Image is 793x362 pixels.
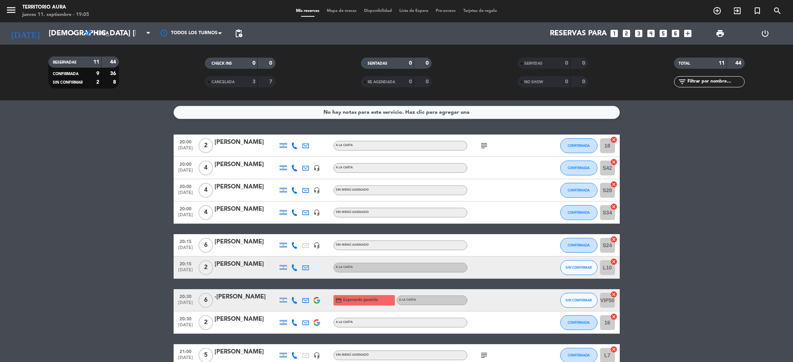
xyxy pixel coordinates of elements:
input: Filtrar por nombre... [687,78,744,86]
span: 21:00 [176,347,195,355]
i: looks_4 [646,29,656,38]
span: Mis reservas [292,9,323,13]
i: power_settings_new [761,29,770,38]
span: 6 [199,293,213,308]
i: looks_3 [634,29,644,38]
strong: 0 [426,61,430,66]
span: 2 [199,260,213,275]
div: [PERSON_NAME] [215,314,278,324]
i: looks_one [609,29,619,38]
strong: 0 [582,79,587,84]
span: 4 [199,205,213,220]
span: 20:30 [176,314,195,323]
strong: 0 [565,61,568,66]
span: NO SHOW [524,80,543,84]
span: [DATE] [176,168,195,177]
span: Sin menú asignado [336,188,369,191]
span: SENTADAS [368,62,387,65]
span: CONFIRMADA [568,243,590,247]
i: headset_mic [313,165,320,171]
strong: 0 [565,79,568,84]
i: subject [480,351,489,360]
i: filter_list [678,77,687,86]
span: [DATE] [176,190,195,199]
strong: 44 [110,59,117,65]
span: 20:15 [176,237,195,245]
span: A LA CARTA [336,321,353,324]
div: No hay notas para este servicio. Haz clic para agregar una [323,108,470,117]
span: 20:00 [176,204,195,213]
strong: 7 [269,79,274,84]
div: jueves 11. septiembre - 19:05 [22,11,89,19]
span: 6 [199,238,213,253]
i: looks_5 [658,29,668,38]
div: [PERSON_NAME] [215,182,278,192]
span: Pre-acceso [432,9,460,13]
div: LOG OUT [742,22,787,45]
i: add_box [683,29,693,38]
span: [DATE] [176,268,195,276]
span: A LA CARTA [336,166,353,169]
strong: 11 [719,61,725,66]
button: SIN CONFIRMAR [560,260,597,275]
strong: 3 [252,79,255,84]
button: CONFIRMADA [560,315,597,330]
div: [PERSON_NAME] [215,347,278,357]
span: 20:00 [176,159,195,168]
span: Sin menú asignado [336,353,369,356]
span: Mapa de mesas [323,9,360,13]
button: CONFIRMADA [560,238,597,253]
strong: 0 [409,79,412,84]
div: [PERSON_NAME] [215,237,278,247]
span: CONFIRMADA [568,188,590,192]
i: cancel [610,291,618,298]
button: CONFIRMADA [560,183,597,198]
span: print [716,29,725,38]
i: arrow_drop_down [69,29,78,38]
span: CONFIRMADA [568,353,590,357]
i: headset_mic [313,209,320,216]
span: 4 [199,161,213,175]
strong: 0 [582,61,587,66]
strong: 0 [426,79,430,84]
i: headset_mic [313,352,320,359]
span: CONFIRMADA [568,143,590,148]
i: cancel [610,346,618,353]
img: google-logo.png [313,319,320,326]
i: headset_mic [313,242,320,249]
span: TOTAL [678,62,690,65]
span: RE AGENDADA [368,80,395,84]
button: CONFIRMADA [560,161,597,175]
strong: 36 [110,71,117,76]
strong: 0 [409,61,412,66]
strong: 2 [96,80,99,85]
span: [DATE] [176,323,195,331]
div: [PERSON_NAME] [215,138,278,147]
div: TERRITORIO AURA [22,4,89,11]
i: [DATE] [6,25,45,42]
span: SIN CONFIRMAR [565,265,592,269]
strong: 44 [735,61,743,66]
span: 20:00 [176,137,195,146]
i: cancel [610,136,618,143]
span: Reservas para [550,29,607,38]
span: A LA CARTA [336,266,353,269]
span: 20:00 [176,182,195,190]
div: -[PERSON_NAME] [215,292,278,302]
strong: 0 [269,61,274,66]
i: cancel [610,236,618,243]
span: 20:30 [176,292,195,300]
img: google-logo.png [313,297,320,304]
span: CONFIRMADA [568,210,590,214]
i: looks_two [622,29,631,38]
i: add_circle_outline [713,6,722,15]
i: turned_in_not [753,6,762,15]
span: Esperando garantía [343,297,378,303]
button: SIN CONFIRMAR [560,293,597,308]
i: cancel [610,181,618,188]
span: 2 [199,138,213,153]
span: 4 [199,183,213,198]
span: [DATE] [176,245,195,254]
span: pending_actions [234,29,243,38]
span: CANCELADA [212,80,235,84]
